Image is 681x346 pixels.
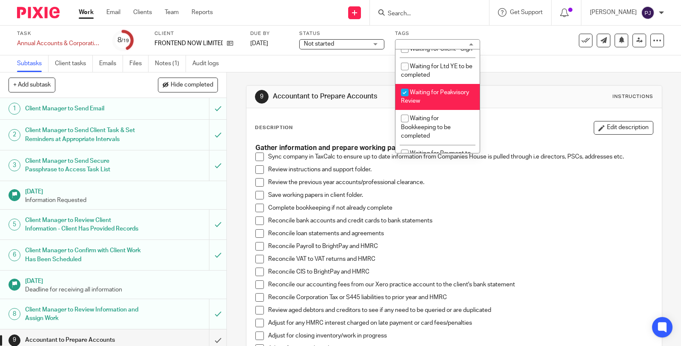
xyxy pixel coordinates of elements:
[9,78,55,92] button: + Add subtask
[25,124,142,146] h1: Client Manager to Send Client Task & Set Reminders at Appropriate Intervals
[155,39,223,48] p: FRONTEND NOW LIMITED
[612,93,653,100] div: Instructions
[25,303,142,325] h1: Client Manager to Review Information and Assign Work
[171,82,213,89] span: Hide completed
[304,41,334,47] span: Not started
[9,159,20,171] div: 3
[401,89,469,104] span: Waiting for Peakvisory Review
[99,55,123,72] a: Emails
[590,8,637,17] p: [PERSON_NAME]
[268,242,653,251] p: Reconcile Payroll to BrightPay and HMRC
[268,255,653,263] p: Reconcile VAT to VAT returns and HMRC
[25,102,142,115] h1: Client Manager to Send Email
[25,285,218,294] p: Deadline for receiving all information
[268,191,653,199] p: Save working papers in client folder.
[17,55,49,72] a: Subtasks
[155,55,186,72] a: Notes (1)
[395,30,480,37] label: Tags
[250,40,268,46] span: [DATE]
[268,319,653,327] p: Adjust for any HMRC interest charged on late payment or card fees/penalties
[25,214,142,236] h1: Client Manager to Review Client Information - Client Has Provided Records
[268,178,653,187] p: Review the previous year accounts/professional clearance.
[17,7,60,18] img: Pixie
[401,63,472,78] span: Waiting for Ltd YE to be completed
[17,30,102,37] label: Task
[25,244,142,266] h1: Client Manager to Confirm with Client Work Has Been Scheduled
[255,90,269,104] div: 9
[192,55,225,72] a: Audit logs
[299,30,384,37] label: Status
[55,55,93,72] a: Client tasks
[268,280,653,289] p: Reconcile our accounting fees from our Xero practice account to the client's bank statement
[158,78,218,92] button: Hide completed
[268,229,653,238] p: Reconcile loan statements and agreements
[155,30,240,37] label: Client
[268,216,653,225] p: Reconcile bank accounts and credit cards to bank statements
[25,155,142,176] h1: Client Manager to Send Secure Passphrase to Access Task List
[250,30,289,37] label: Due by
[255,144,410,151] strong: Gather information and prepare working papers
[401,115,451,139] span: Waiting for Bookkeeping to be completed
[268,204,653,212] p: Complete bookkeeping if not already complete
[117,35,129,45] div: 8
[268,306,653,314] p: Review aged debtors and creditors to see if any need to be queried or are duplicated
[594,121,653,135] button: Edit description
[25,185,218,196] h1: [DATE]
[268,293,653,302] p: Reconcile Corporation Tax or S445 liabilities to prior year and HMRC
[133,8,152,17] a: Clients
[268,332,653,340] p: Adjust for closing inventory/work in progress
[268,153,653,161] p: Sync company in TaxCalc to ensure up to date information from Companies House is pulled through i...
[165,8,179,17] a: Team
[255,124,293,131] p: Description
[121,38,129,43] small: /19
[25,275,218,285] h1: [DATE]
[510,9,543,15] span: Get Support
[268,268,653,276] p: Reconcile CIS to BrightPay and HMRC
[9,249,20,261] div: 6
[9,219,20,231] div: 5
[9,129,20,141] div: 2
[106,8,120,17] a: Email
[641,6,655,20] img: svg%3E
[17,39,102,48] div: Annual Accounts & Corporation Tax Return - [DATE]
[192,8,213,17] a: Reports
[25,196,218,205] p: Information Requested
[17,39,102,48] div: Annual Accounts &amp; Corporation Tax Return - July 31, 2025
[387,10,464,18] input: Search
[9,103,20,115] div: 1
[401,150,471,165] span: Waiting for Payment to Clear
[273,92,472,101] h1: Accountant to Prepare Accounts
[268,165,653,174] p: Review instructions and support folder.
[9,308,20,320] div: 8
[79,8,94,17] a: Work
[129,55,149,72] a: Files
[410,46,472,52] span: Waiting for Client - Sign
